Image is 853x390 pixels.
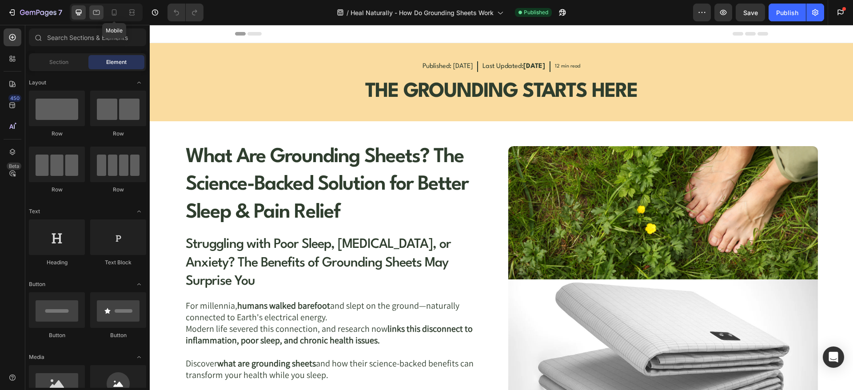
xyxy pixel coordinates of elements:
[90,331,146,339] div: Button
[29,280,45,288] span: Button
[7,163,21,170] div: Beta
[132,76,146,90] span: Toggle open
[132,350,146,364] span: Toggle open
[29,207,40,215] span: Text
[29,353,44,361] span: Media
[743,9,758,16] span: Save
[29,331,85,339] div: Button
[8,95,21,102] div: 450
[49,58,68,66] span: Section
[90,259,146,267] div: Text Block
[150,25,853,390] iframe: Design area
[35,210,345,267] h2: Struggling with Poor Sleep, [MEDICAL_DATA], or Anxiety? The Benefits of Grounding Sheets May Surp...
[374,38,395,45] strong: [DATE]
[35,118,345,203] h2: What Are Grounding Sheets? The Science-Backed Solution for Better Sleep & Pain Relief
[776,8,798,17] div: Publish
[4,4,66,21] button: 7
[736,4,765,21] button: Save
[88,275,180,287] strong: humans walked barefoot
[90,186,146,194] div: Row
[167,4,203,21] div: Undo/Redo
[351,8,494,17] span: Heal Naturally - How Do Grounding Sheets Work
[36,275,344,333] p: For millennia, and slept on the ground—naturally connected to Earth's electrical energy. Modern l...
[273,37,323,47] p: Published: [DATE]
[359,255,668,388] img: gempages_572432880198747008-1ece95d4-509c-4bac-9f55-7979d695e774.webp
[36,298,323,321] strong: links this disconnect to inflammation, poor sleep, and chronic health issues.
[769,4,806,21] button: Publish
[333,37,395,47] p: Last Updated:
[90,130,146,138] div: Row
[823,346,844,368] div: Open Intercom Messenger
[132,204,146,219] span: Toggle open
[68,333,166,344] strong: what are grounding sheets
[58,7,62,18] p: 7
[132,277,146,291] span: Toggle open
[29,28,146,46] input: Search Sections & Elements
[524,8,548,16] span: Published
[36,333,344,356] p: Discover and how their science-backed benefits can transform your health while you sleep.
[106,58,127,66] span: Element
[215,57,488,77] strong: THE GROUNDING STARTS HERE
[347,8,349,17] span: /
[29,130,85,138] div: Row
[29,259,85,267] div: Heading
[29,186,85,194] div: Row
[29,79,46,87] span: Layout
[359,121,668,255] img: AdobeStock_877710452.png
[405,39,430,44] span: 12 min read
